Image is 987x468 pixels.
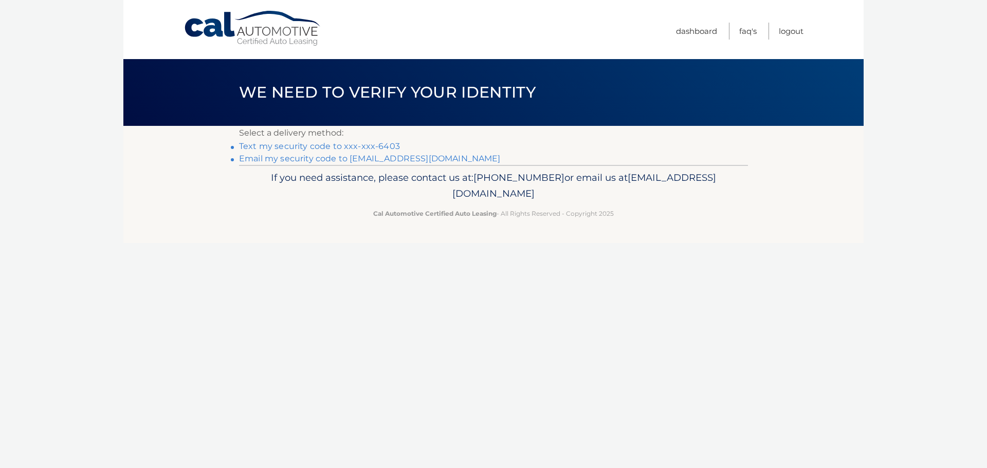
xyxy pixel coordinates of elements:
p: If you need assistance, please contact us at: or email us at [246,170,741,202]
span: We need to verify your identity [239,83,536,102]
a: Cal Automotive [184,10,322,47]
p: - All Rights Reserved - Copyright 2025 [246,208,741,219]
span: [PHONE_NUMBER] [473,172,564,183]
a: Logout [779,23,803,40]
a: Email my security code to [EMAIL_ADDRESS][DOMAIN_NAME] [239,154,501,163]
p: Select a delivery method: [239,126,748,140]
a: Dashboard [676,23,717,40]
a: Text my security code to xxx-xxx-6403 [239,141,400,151]
strong: Cal Automotive Certified Auto Leasing [373,210,497,217]
a: FAQ's [739,23,757,40]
